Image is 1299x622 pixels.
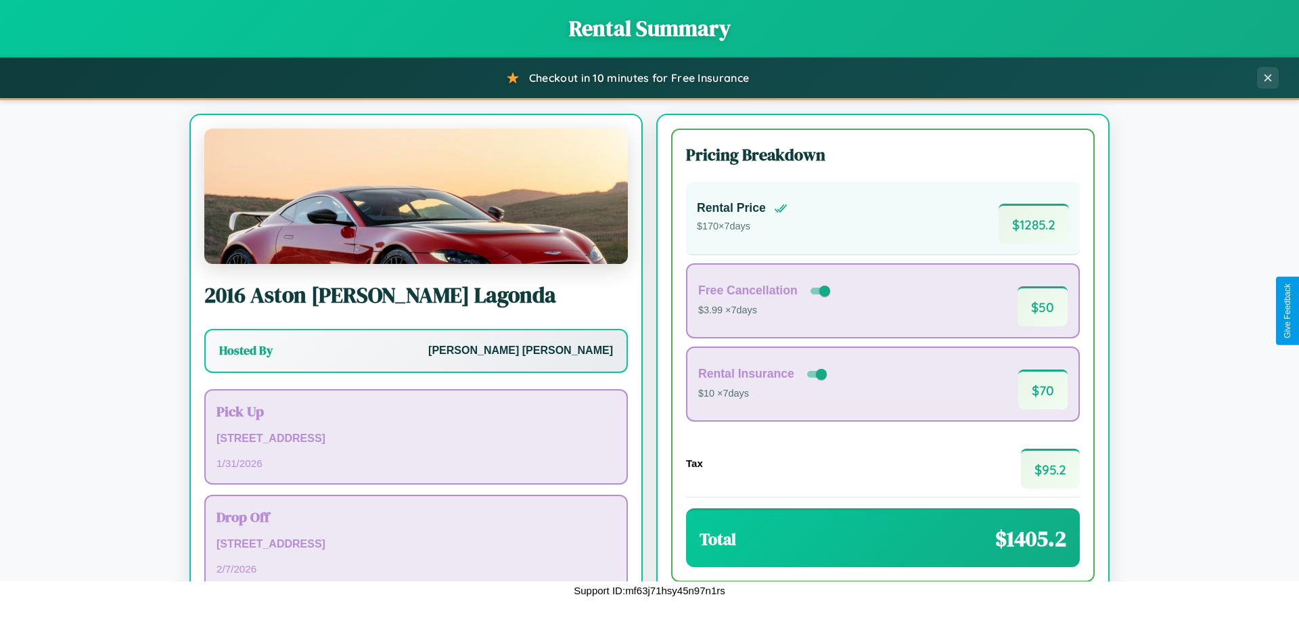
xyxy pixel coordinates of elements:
p: [PERSON_NAME] [PERSON_NAME] [428,341,613,361]
p: $ 170 × 7 days [697,218,788,236]
span: $ 1285.2 [999,204,1069,244]
img: Aston Martin Lagonda [204,129,628,264]
h4: Tax [686,458,703,469]
p: [STREET_ADDRESS] [216,429,616,449]
h4: Rental Price [697,201,766,215]
p: $10 × 7 days [698,385,829,403]
span: $ 50 [1018,286,1068,326]
h3: Hosted By [219,342,273,359]
h2: 2016 Aston [PERSON_NAME] Lagonda [204,280,628,310]
h3: Drop Off [216,507,616,527]
span: $ 1405.2 [995,524,1066,554]
h3: Pricing Breakdown [686,143,1080,166]
span: $ 95.2 [1021,449,1080,489]
p: Support ID: mf63j71hsy45n97n1rs [574,581,725,600]
h3: Total [700,528,736,550]
h1: Rental Summary [14,14,1285,43]
span: $ 70 [1018,370,1068,409]
div: Give Feedback [1283,284,1292,338]
p: 2 / 7 / 2026 [216,560,616,578]
h3: Pick Up [216,401,616,421]
p: [STREET_ADDRESS] [216,535,616,554]
span: Checkout in 10 minutes for Free Insurance [529,71,749,85]
p: $3.99 × 7 days [698,302,833,319]
p: 1 / 31 / 2026 [216,454,616,472]
h4: Free Cancellation [698,284,798,298]
h4: Rental Insurance [698,367,794,381]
